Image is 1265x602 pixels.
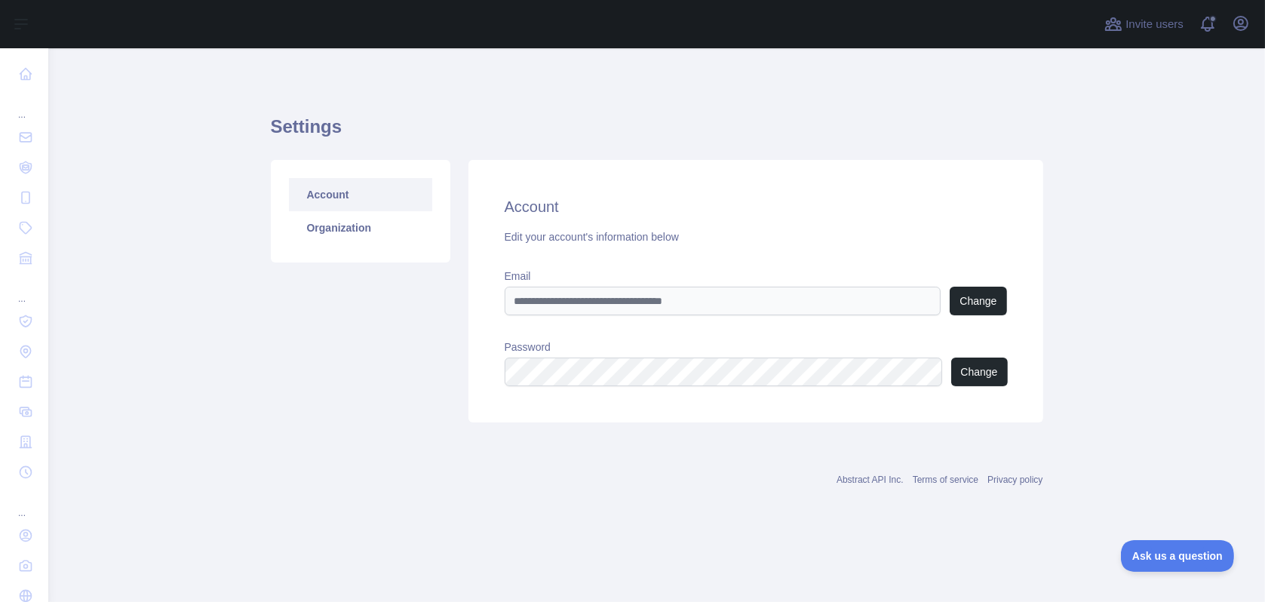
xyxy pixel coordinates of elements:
iframe: Toggle Customer Support [1121,540,1235,572]
label: Email [505,269,1007,284]
div: Edit your account's information below [505,229,1007,244]
a: Privacy policy [987,475,1042,485]
div: ... [12,91,36,121]
button: Invite users [1101,12,1187,36]
a: Terms of service [913,475,978,485]
h2: Account [505,196,1007,217]
a: Account [289,178,432,211]
button: Change [951,358,1008,386]
h1: Settings [271,115,1043,151]
label: Password [505,339,1007,355]
button: Change [950,287,1006,315]
div: ... [12,489,36,519]
a: Organization [289,211,432,244]
span: Invite users [1125,16,1184,33]
div: ... [12,275,36,305]
a: Abstract API Inc. [837,475,904,485]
